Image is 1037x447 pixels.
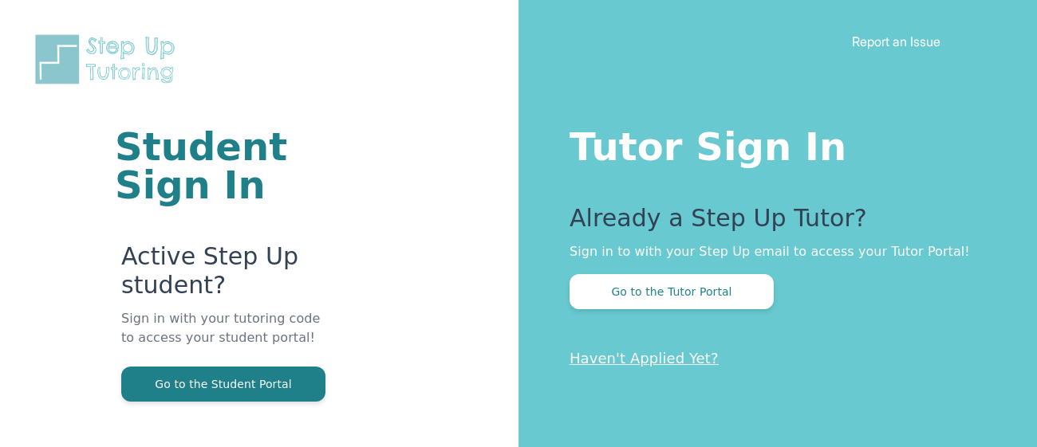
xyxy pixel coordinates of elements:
p: Active Step Up student? [121,242,327,309]
button: Go to the Student Portal [121,367,325,402]
a: Go to the Student Portal [121,376,325,391]
p: Already a Step Up Tutor? [570,204,973,242]
a: Haven't Applied Yet? [570,350,719,367]
button: Go to the Tutor Portal [570,274,774,309]
a: Report an Issue [852,33,940,49]
a: Go to the Tutor Portal [570,284,774,299]
p: Sign in to with your Step Up email to access your Tutor Portal! [570,242,973,261]
h1: Tutor Sign In [570,121,973,166]
p: Sign in with your tutoring code to access your student portal! [121,309,327,367]
h1: Student Sign In [115,127,327,204]
img: Step Up Tutoring horizontal logo [32,32,185,87]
